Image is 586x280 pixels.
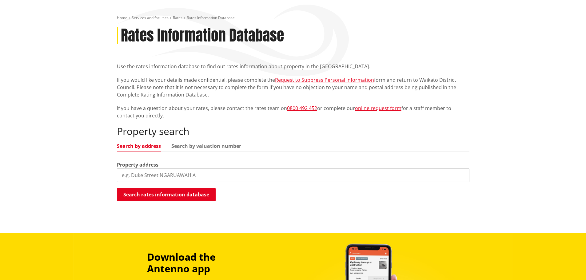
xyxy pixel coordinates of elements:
iframe: Messenger Launcher [558,254,580,276]
p: If you would like your details made confidential, please complete the form and return to Waikato ... [117,76,469,98]
h2: Property search [117,125,469,137]
a: Services and facilities [132,15,169,20]
label: Property address [117,161,158,168]
h1: Rates Information Database [121,27,284,45]
a: 0800 492 452 [287,105,317,112]
a: Request to Suppress Personal Information [275,77,374,83]
a: Search by address [117,144,161,148]
a: Rates [173,15,182,20]
nav: breadcrumb [117,15,469,21]
a: online request form [355,105,401,112]
p: If you have a question about your rates, please contact the rates team on or complete our for a s... [117,105,469,119]
p: Use the rates information database to find out rates information about property in the [GEOGRAPHI... [117,63,469,70]
button: Search rates information database [117,188,216,201]
span: Rates Information Database [187,15,235,20]
a: Home [117,15,127,20]
input: e.g. Duke Street NGARUAWAHIA [117,168,469,182]
a: Search by valuation number [171,144,241,148]
h3: Download the Antenno app [147,251,258,275]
